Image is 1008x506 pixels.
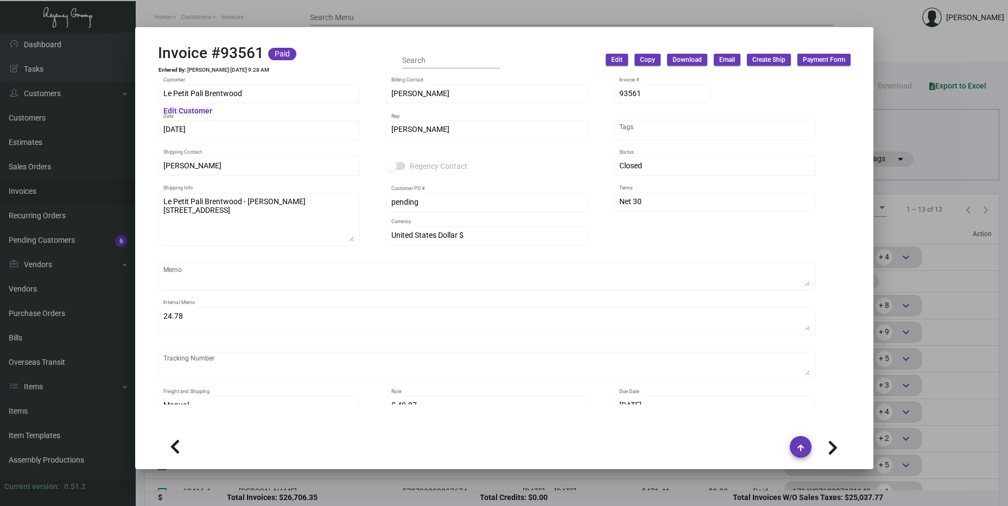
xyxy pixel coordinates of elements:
span: Edit [611,55,623,65]
span: Create Ship [752,55,785,65]
button: Edit [606,54,628,66]
span: Payment Form [803,55,845,65]
td: Entered By: [158,67,187,73]
span: Copy [640,55,655,65]
button: Payment Form [797,54,851,66]
button: Create Ship [747,54,791,66]
span: Email [719,55,735,65]
button: Email [714,54,740,66]
h2: Invoice #93561 [158,44,264,62]
span: Download [673,55,702,65]
span: Closed [619,161,642,170]
button: Download [667,54,707,66]
div: 0.51.2 [64,481,86,492]
td: [PERSON_NAME] [DATE] 9:28 AM [187,67,270,73]
button: Copy [635,54,661,66]
mat-chip: Paid [268,48,296,60]
div: Current version: [4,481,60,492]
span: Regency Contact [410,160,467,173]
mat-hint: Edit Customer [163,107,212,116]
